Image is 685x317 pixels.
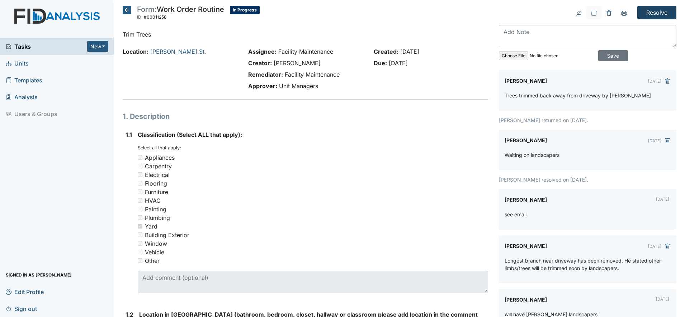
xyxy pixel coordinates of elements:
h1: 1. Description [123,111,488,122]
input: Window [138,241,142,246]
div: Painting [145,205,166,213]
div: Furniture [145,188,168,196]
span: [DATE] [400,48,419,55]
span: #00011258 [144,14,167,20]
input: Building Exterior [138,232,142,237]
span: Sign out [6,303,37,314]
strong: Approver: [248,82,277,90]
span: Facility Maintenance [285,71,340,78]
label: [PERSON_NAME] [505,135,547,145]
p: [PERSON_NAME] returned on [DATE]. [499,116,676,124]
input: Save [598,50,628,61]
strong: Location: [123,48,148,55]
input: Painting [138,207,142,211]
input: Vehicle [138,250,142,254]
input: Yard [138,224,142,229]
p: see email. [505,211,528,218]
p: [PERSON_NAME] resolved on [DATE]. [499,176,676,183]
div: Building Exterior [145,231,189,239]
label: [PERSON_NAME] [505,295,547,305]
p: Trees trimmed back away from driveway by [PERSON_NAME] [505,92,651,99]
label: [PERSON_NAME] [505,195,547,205]
div: Other [145,256,160,265]
div: Vehicle [145,248,164,256]
strong: Assignee: [248,48,277,55]
span: [DATE] [389,59,408,67]
label: [PERSON_NAME] [505,241,547,251]
p: Longest branch near driveway has been removed. He stated other limbs/trees will be trimmed soon b... [505,257,671,272]
small: [DATE] [648,79,661,84]
a: [PERSON_NAME] St. [150,48,206,55]
div: Appliances [145,153,175,162]
small: [DATE] [648,244,661,249]
input: Plumbing [138,215,142,220]
div: HVAC [145,196,161,205]
p: Trim Trees [123,30,488,39]
a: Tasks [6,42,87,51]
strong: Created: [374,48,398,55]
input: Resolve [637,6,676,19]
div: Yard [145,222,157,231]
small: [DATE] [656,297,669,302]
small: Select all that apply: [138,145,181,150]
div: Window [145,239,167,248]
div: Electrical [145,170,170,179]
span: [PERSON_NAME] [274,59,321,67]
span: Units [6,58,29,69]
span: Analysis [6,91,38,102]
button: New [87,41,109,52]
div: Work Order Routine [137,6,224,21]
span: Unit Managers [279,82,318,90]
input: HVAC [138,198,142,203]
div: Plumbing [145,213,170,222]
span: In Progress [230,6,260,14]
input: Appliances [138,155,142,160]
span: Facility Maintenance [278,48,333,55]
input: Other [138,258,142,263]
span: Signed in as [PERSON_NAME] [6,269,72,280]
span: Templates [6,75,42,86]
small: [DATE] [648,138,661,143]
div: Carpentry [145,162,172,170]
p: Waiting on landscapers [505,151,559,159]
span: Classification (Select ALL that apply): [138,131,242,138]
div: Flooring [145,179,167,188]
span: Form: [137,5,157,14]
input: Carpentry [138,164,142,168]
input: Flooring [138,181,142,186]
strong: Creator: [248,59,272,67]
strong: Due: [374,59,387,67]
small: [DATE] [656,197,669,202]
span: ID: [137,14,143,20]
span: Edit Profile [6,286,44,297]
input: Electrical [138,172,142,177]
label: 1.1 [126,130,132,139]
strong: Remediator: [248,71,283,78]
label: [PERSON_NAME] [505,76,547,86]
input: Furniture [138,189,142,194]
